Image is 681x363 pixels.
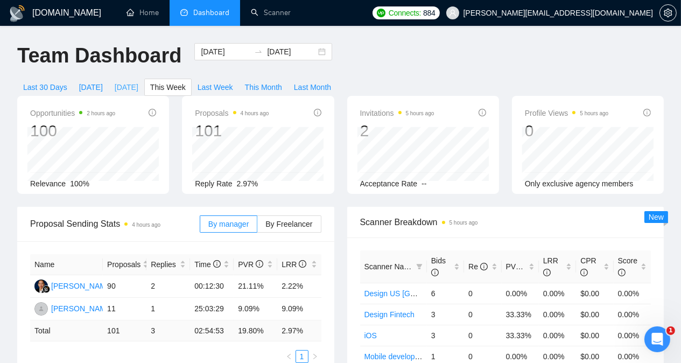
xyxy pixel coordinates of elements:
span: 884 [423,7,435,19]
span: info-circle [314,109,321,116]
span: 1 [666,326,675,335]
th: Proposals [103,254,146,275]
span: filter [416,263,423,270]
button: Last Week [192,79,239,96]
li: Previous Page [283,350,296,363]
td: 9.09% [234,298,277,320]
button: [DATE] [73,79,109,96]
div: [PERSON_NAME] [51,303,113,315]
th: Replies [146,254,190,275]
time: 4 hours ago [132,222,160,228]
span: LRR [282,260,306,269]
span: By manager [208,220,249,228]
td: 0.00% [539,304,576,325]
span: This Month [245,81,282,93]
span: New [649,213,664,221]
span: Score [618,256,638,277]
td: 0.00% [502,283,539,304]
span: info-circle [480,263,488,270]
span: Proposals [107,259,141,270]
span: info-circle [431,269,439,276]
button: left [283,350,296,363]
a: setting [659,9,677,17]
span: Last Week [198,81,233,93]
img: AM [34,302,48,316]
td: 3 [146,320,190,341]
h1: Team Dashboard [17,43,181,68]
span: user [449,9,457,17]
div: 100 [30,121,115,141]
td: $0.00 [576,304,613,325]
td: 3 [427,304,464,325]
span: Last Month [294,81,331,93]
span: info-circle [149,109,156,116]
td: 2.22% [277,275,321,298]
span: info-circle [523,263,531,270]
td: 0 [464,325,501,346]
span: Proposal Sending Stats [30,217,200,231]
a: Design Fintech [364,310,415,319]
span: info-circle [256,260,263,268]
span: Replies [151,259,178,270]
td: 9.09% [277,298,321,320]
span: Scanner Breakdown [360,215,651,229]
button: This Month [239,79,288,96]
span: CPR [580,256,596,277]
button: setting [659,4,677,22]
img: gigradar-bm.png [43,285,50,293]
span: Dashboard [193,8,229,17]
span: info-circle [543,269,551,276]
time: 5 hours ago [580,110,608,116]
span: dashboard [180,9,188,16]
span: Opportunities [30,107,115,120]
td: 02:54:53 [190,320,234,341]
a: 1 [296,351,308,362]
span: Profile Views [525,107,609,120]
td: 3 [427,325,464,346]
time: 4 hours ago [241,110,269,116]
td: $0.00 [576,325,613,346]
time: 2 hours ago [87,110,115,116]
span: left [286,353,292,360]
td: 33.33% [502,325,539,346]
img: upwork-logo.png [377,9,385,17]
span: [DATE] [79,81,103,93]
td: 101 [103,320,146,341]
span: setting [660,9,676,17]
span: Invitations [360,107,434,120]
span: Proposals [195,107,269,120]
button: [DATE] [109,79,144,96]
td: 2.97 % [277,320,321,341]
span: -- [422,179,426,188]
td: 1 [146,298,190,320]
span: info-circle [643,109,651,116]
td: 0.00% [539,283,576,304]
div: 101 [195,121,269,141]
button: This Week [144,79,192,96]
img: AD [34,280,48,293]
td: 0.00% [614,325,651,346]
span: Bids [431,256,446,277]
span: Re [468,262,488,271]
th: Name [30,254,103,275]
span: info-circle [299,260,306,268]
span: Last 30 Days [23,81,67,93]
td: 21.11% [234,275,277,298]
button: Last Month [288,79,337,96]
span: By Freelancer [265,220,312,228]
span: This Week [150,81,186,93]
a: AD[PERSON_NAME] [34,281,113,290]
span: 100% [70,179,89,188]
div: 2 [360,121,434,141]
td: 90 [103,275,146,298]
td: $0.00 [576,283,613,304]
a: searchScanner [251,8,291,17]
td: 25:03:29 [190,298,234,320]
span: right [312,353,318,360]
td: 19.80 % [234,320,277,341]
a: Design US [GEOGRAPHIC_DATA] [364,289,481,298]
button: right [308,350,321,363]
input: Start date [201,46,250,58]
td: 0 [464,304,501,325]
li: Next Page [308,350,321,363]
